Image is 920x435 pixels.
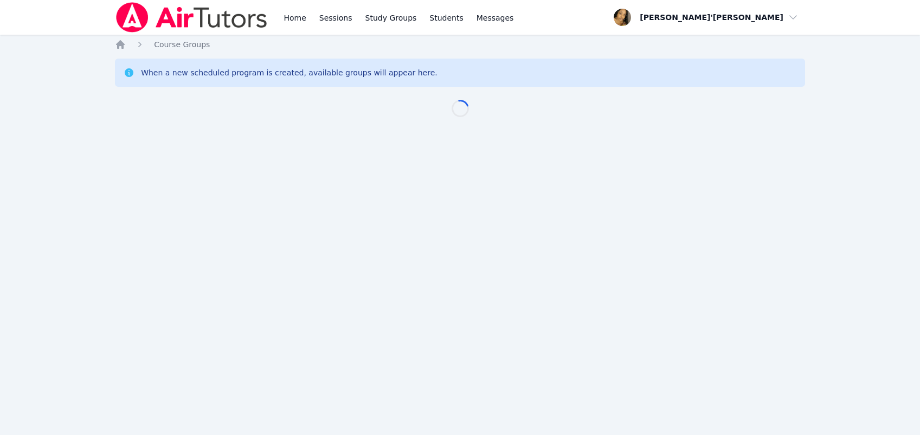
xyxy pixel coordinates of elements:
[154,39,210,50] a: Course Groups
[477,12,514,23] span: Messages
[154,40,210,49] span: Course Groups
[115,2,268,33] img: Air Tutors
[115,39,805,50] nav: Breadcrumb
[141,67,438,78] div: When a new scheduled program is created, available groups will appear here.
